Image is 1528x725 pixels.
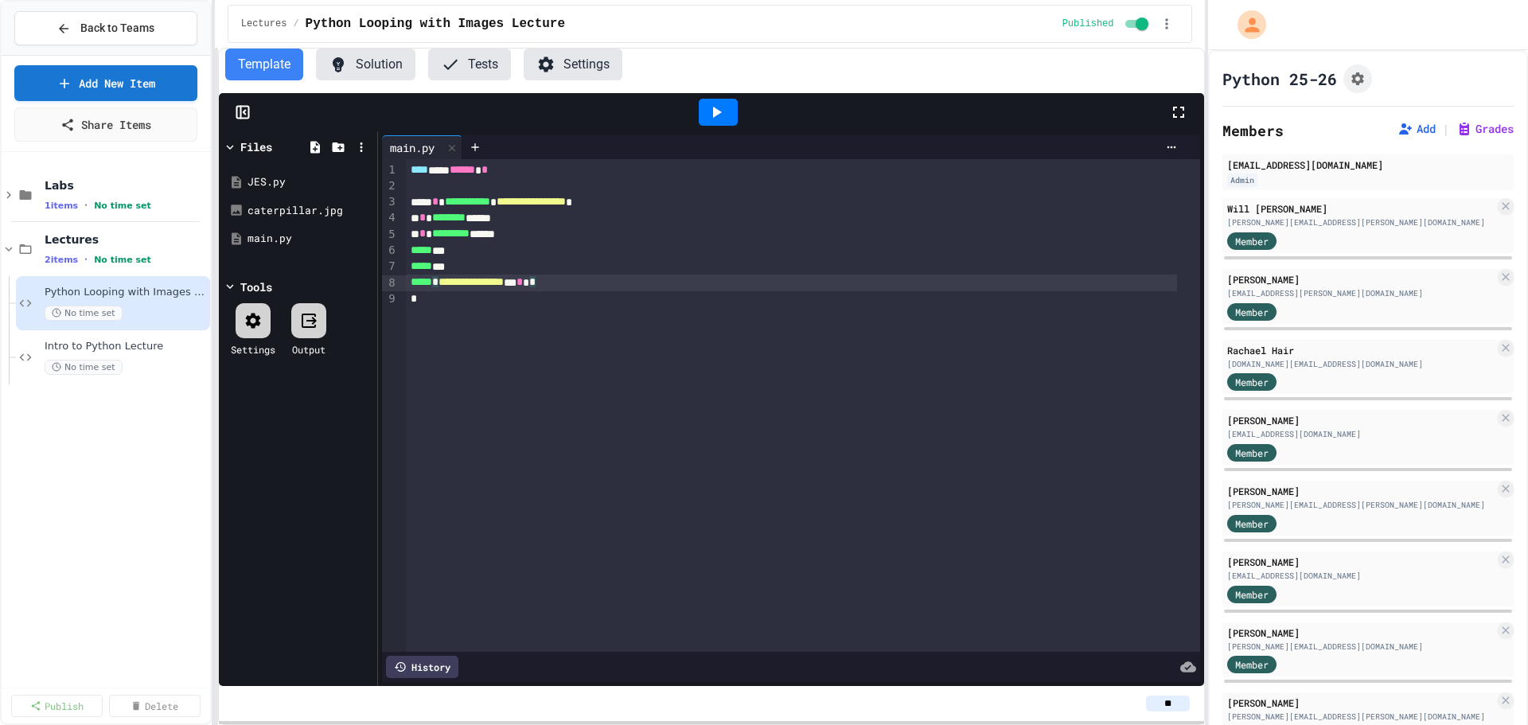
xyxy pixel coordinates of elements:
div: 5 [382,227,398,243]
span: No time set [94,255,151,265]
div: Will [PERSON_NAME] [1227,201,1495,216]
button: Back to Teams [14,11,197,45]
div: 1 [382,162,398,178]
div: [PERSON_NAME][EMAIL_ADDRESS][PERSON_NAME][DOMAIN_NAME] [1227,499,1495,511]
span: Python Looping with Images Lecture [45,286,207,299]
h2: Members [1222,119,1284,142]
div: main.py [248,231,372,247]
span: No time set [45,306,123,321]
div: [PERSON_NAME] [1227,696,1495,710]
span: 1 items [45,201,78,211]
div: [EMAIL_ADDRESS][DOMAIN_NAME] [1227,570,1495,582]
div: [PERSON_NAME] [1227,484,1495,498]
div: caterpillar.jpg [248,203,372,219]
span: Member [1235,587,1269,602]
div: Output [292,342,325,357]
span: Member [1235,516,1269,531]
button: Template [225,49,303,80]
div: Admin [1227,173,1257,187]
span: Member [1235,234,1269,248]
a: Delete [109,695,201,717]
div: 9 [382,291,398,307]
div: [EMAIL_ADDRESS][DOMAIN_NAME] [1227,158,1509,172]
span: • [84,253,88,266]
div: [DOMAIN_NAME][EMAIL_ADDRESS][DOMAIN_NAME] [1227,358,1495,370]
div: [PERSON_NAME][EMAIL_ADDRESS][DOMAIN_NAME] [1227,641,1495,653]
div: [PERSON_NAME] [1227,555,1495,569]
button: Tests [428,49,511,80]
div: History [386,656,458,678]
div: Settings [231,342,275,357]
div: [PERSON_NAME][EMAIL_ADDRESS][PERSON_NAME][DOMAIN_NAME] [1227,216,1495,228]
span: Lectures [241,18,287,30]
span: • [84,199,88,212]
div: 6 [382,243,398,259]
a: Share Items [14,107,197,142]
div: [PERSON_NAME] [1227,272,1495,286]
div: [PERSON_NAME] [1227,413,1495,427]
span: Member [1235,375,1269,389]
div: 2 [382,178,398,194]
div: 7 [382,259,398,275]
div: [PERSON_NAME] [1227,626,1495,640]
button: Assignment Settings [1343,64,1372,93]
span: No time set [94,201,151,211]
button: Settings [524,49,622,80]
button: Grades [1456,121,1514,137]
span: Lectures [45,232,207,247]
a: Add New Item [14,65,197,101]
h1: Python 25-26 [1222,68,1337,90]
div: Files [240,138,272,155]
span: Python Looping with Images Lecture [306,14,565,33]
span: 2 items [45,255,78,265]
div: My Account [1221,6,1270,43]
span: Back to Teams [80,20,154,37]
span: Member [1235,446,1269,460]
div: 4 [382,210,398,226]
div: 8 [382,275,398,291]
div: [EMAIL_ADDRESS][DOMAIN_NAME] [1227,428,1495,440]
span: Published [1062,18,1114,30]
span: | [1442,119,1450,138]
span: No time set [45,360,123,375]
div: [EMAIL_ADDRESS][PERSON_NAME][DOMAIN_NAME] [1227,287,1495,299]
div: Tools [240,279,272,295]
button: Solution [316,49,415,80]
button: Add [1397,121,1436,137]
div: Content is published and visible to students [1062,14,1152,33]
a: Publish [11,695,103,717]
span: Intro to Python Lecture [45,340,207,353]
div: 3 [382,194,398,210]
span: Labs [45,178,207,193]
span: Member [1235,657,1269,672]
div: main.py [382,135,462,159]
div: JES.py [248,174,372,190]
span: / [293,18,298,30]
div: main.py [382,139,442,156]
div: [PERSON_NAME][EMAIL_ADDRESS][PERSON_NAME][DOMAIN_NAME] [1227,711,1495,723]
span: Member [1235,305,1269,319]
div: Rachael Hair [1227,343,1495,357]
